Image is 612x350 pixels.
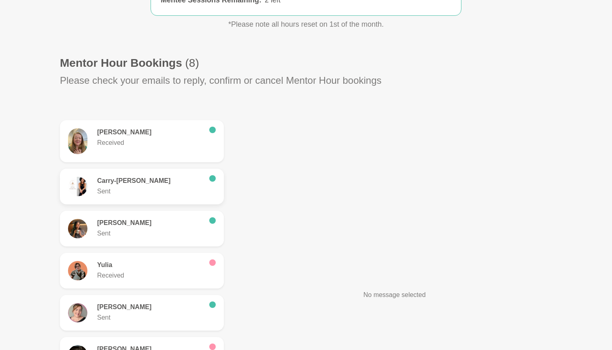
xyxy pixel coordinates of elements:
p: Sent [97,313,203,322]
h6: [PERSON_NAME] [97,303,203,311]
p: Received [97,138,203,148]
h6: Carry-[PERSON_NAME] [97,177,203,185]
p: Sent [97,229,203,238]
h6: Yulia [97,261,203,269]
p: Please check your emails to reply, confirm or cancel Mentor Hour bookings [60,73,382,88]
h6: [PERSON_NAME] [97,219,203,227]
h1: Mentor Hour Bookings [60,56,199,70]
p: *Please note all hours reset on 1st of the month. [112,19,500,30]
p: No message selected [363,290,426,300]
span: (8) [185,57,199,69]
h6: [PERSON_NAME] [97,128,203,136]
p: Received [97,271,203,280]
p: Sent [97,187,203,196]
